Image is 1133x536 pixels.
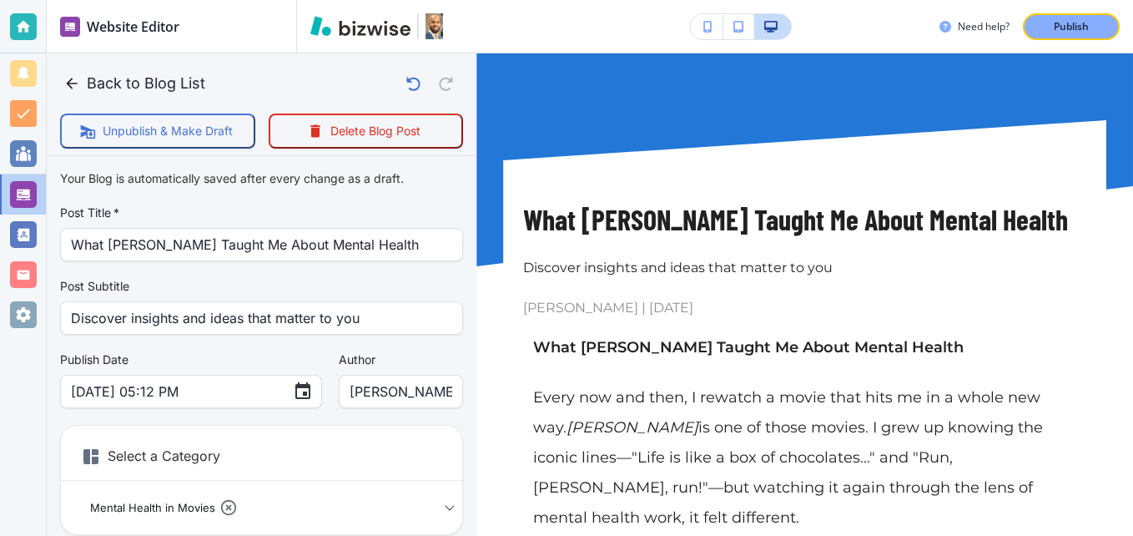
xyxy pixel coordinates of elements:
span: What [PERSON_NAME] Taught Me About Mental Health [533,338,964,356]
em: [PERSON_NAME] [566,418,698,437]
input: Enter author name [350,376,452,407]
input: MM DD, YYYY [71,376,279,407]
h2: Website Editor [87,17,179,37]
button: Back to Blog List [60,67,212,100]
button: Choose date, selected date is Nov 3, 2025 [286,375,320,408]
label: Post Subtitle [60,278,463,295]
img: editor icon [60,17,80,37]
span: Mental Health in Movies [81,498,224,518]
img: Bizwise Logo [310,16,410,36]
button: Unpublish & Make Draft [60,114,255,149]
p: Discover insights and ideas that matter to you [523,258,1086,277]
p: Your Blog is automatically saved after every change as a draft. [60,169,404,188]
h1: What [PERSON_NAME] Taught Me About Mental Health [523,200,1086,238]
input: Write your post title [71,229,452,260]
div: Mental Health in Movies [81,494,242,521]
h3: Need help? [958,19,1010,34]
p: Publish [1054,19,1089,34]
label: Post Title [60,205,463,221]
span: [PERSON_NAME] | [DATE] [523,297,1086,319]
p: Every now and then, I rewatch a movie that hits me in a whole new way. is one of those movies. I ... [533,382,1076,533]
img: Your Logo [426,13,443,40]
label: Author [339,351,463,368]
button: Delete Blog Post [269,114,464,149]
input: Write your post subtitle [71,302,452,334]
h6: Select a Category [61,439,462,481]
button: Publish [1023,13,1120,40]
